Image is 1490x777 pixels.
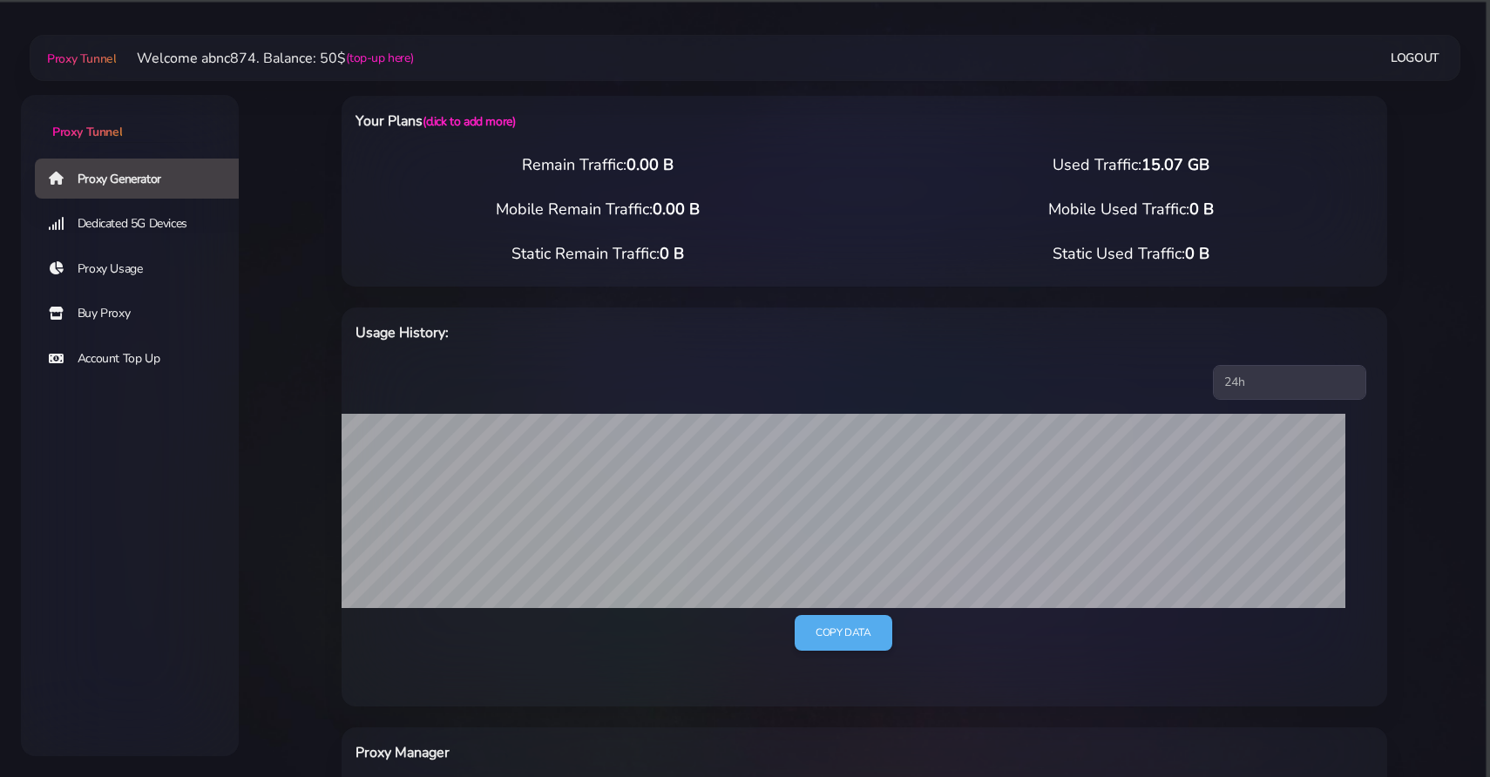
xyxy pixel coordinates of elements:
a: Dedicated 5G Devices [35,204,253,244]
h6: Usage History: [356,321,940,344]
a: Proxy Tunnel [21,95,239,141]
div: Static Remain Traffic: [331,242,864,266]
span: 0 B [660,243,684,264]
span: 0 B [1189,199,1214,220]
a: (top-up here) [346,49,413,67]
span: 15.07 GB [1141,154,1209,175]
a: Logout [1391,42,1439,74]
span: 0.00 B [653,199,700,220]
div: Used Traffic: [864,153,1398,177]
iframe: Webchat Widget [1405,693,1468,755]
div: Remain Traffic: [331,153,864,177]
span: Proxy Tunnel [52,124,122,140]
div: Static Used Traffic: [864,242,1398,266]
a: (click to add more) [423,113,515,130]
span: Proxy Tunnel [47,51,116,67]
a: Proxy Generator [35,159,253,199]
a: Account Top Up [35,339,253,379]
a: Proxy Usage [35,249,253,289]
li: Welcome abnc874. Balance: 50$ [116,48,413,69]
a: Buy Proxy [35,294,253,334]
h6: Your Plans [356,110,940,132]
a: Proxy Tunnel [44,44,116,72]
a: Copy data [795,615,891,651]
h6: Proxy Manager [356,741,940,764]
span: 0 B [1185,243,1209,264]
div: Mobile Remain Traffic: [331,198,864,221]
span: 0.00 B [626,154,674,175]
div: Mobile Used Traffic: [864,198,1398,221]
